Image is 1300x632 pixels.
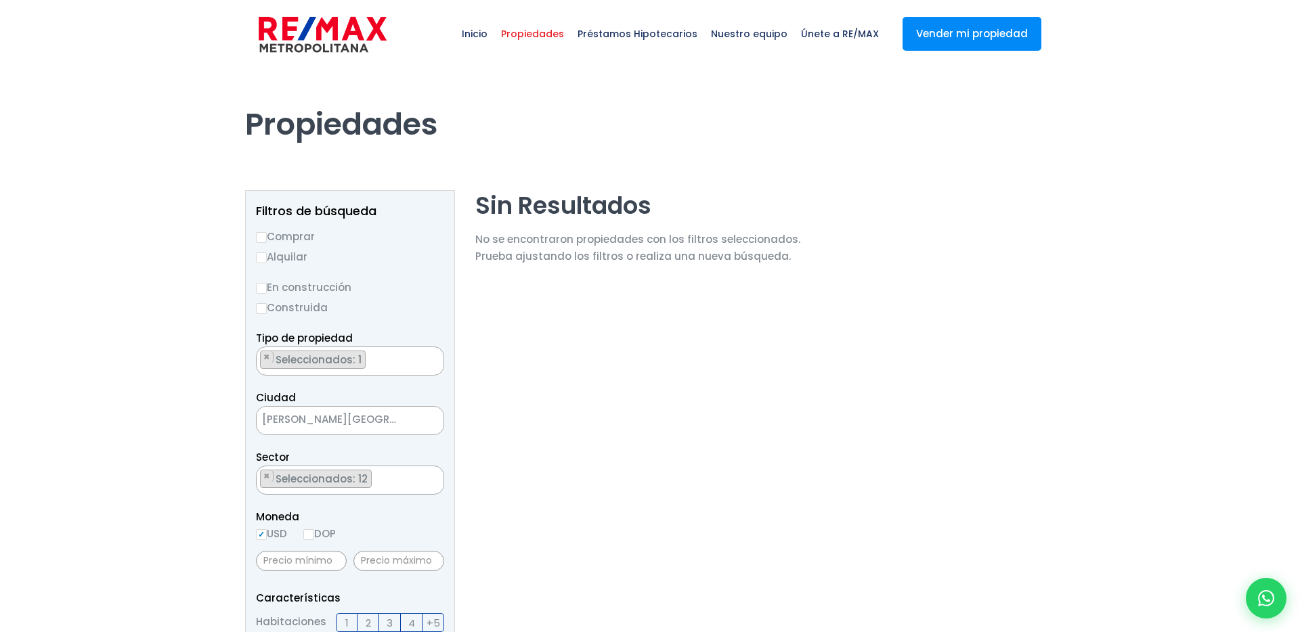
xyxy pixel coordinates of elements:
button: Remove item [261,351,274,363]
label: USD [256,525,287,542]
span: Préstamos Hipotecarios [571,14,704,54]
input: Precio máximo [353,551,444,571]
input: USD [256,529,267,540]
span: Seleccionados: 12 [274,472,371,486]
span: 4 [408,614,415,631]
label: Comprar [256,228,444,245]
img: remax-metropolitana-logo [259,14,387,55]
span: Únete a RE/MAX [794,14,886,54]
span: 2 [366,614,371,631]
span: × [423,415,430,427]
input: En construcción [256,283,267,294]
span: × [429,351,436,363]
textarea: Search [257,466,264,495]
span: Propiedades [494,14,571,54]
li: ESTACIóN DE COMBUSTIBLE [260,351,366,369]
span: × [263,351,270,363]
span: 1 [345,614,349,631]
button: Remove all items [410,410,430,432]
button: Remove all items [429,351,437,364]
span: SANTO DOMINGO NORTE [257,410,410,429]
h2: Sin Resultados [475,190,800,221]
span: +5 [427,614,440,631]
span: 3 [387,614,393,631]
span: Tipo de propiedad [256,331,353,345]
span: Seleccionados: 1 [274,353,365,367]
span: Nuestro equipo [704,14,794,54]
span: Moneda [256,508,444,525]
input: DOP [303,529,314,540]
h1: Propiedades [245,68,1055,143]
label: En construcción [256,279,444,296]
input: Alquilar [256,252,267,263]
label: Alquilar [256,248,444,265]
span: Inicio [455,14,494,54]
button: Remove all items [429,470,437,483]
label: Construida [256,299,444,316]
span: SANTO DOMINGO NORTE [256,406,444,435]
textarea: Search [257,347,264,376]
h2: Filtros de búsqueda [256,204,444,218]
input: Precio mínimo [256,551,347,571]
p: No se encontraron propiedades con los filtros seleccionados. Prueba ajustando los filtros o reali... [475,231,800,265]
span: × [263,470,270,482]
span: Ciudad [256,390,296,405]
label: DOP [303,525,336,542]
a: Vender mi propiedad [903,17,1041,51]
span: Habitaciones [256,613,326,632]
input: Construida [256,303,267,314]
input: Comprar [256,232,267,243]
li: AGUACATE ADENTRO [260,470,372,488]
p: Características [256,589,444,606]
span: Sector [256,450,290,464]
span: × [429,470,436,482]
button: Remove item [261,470,274,482]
